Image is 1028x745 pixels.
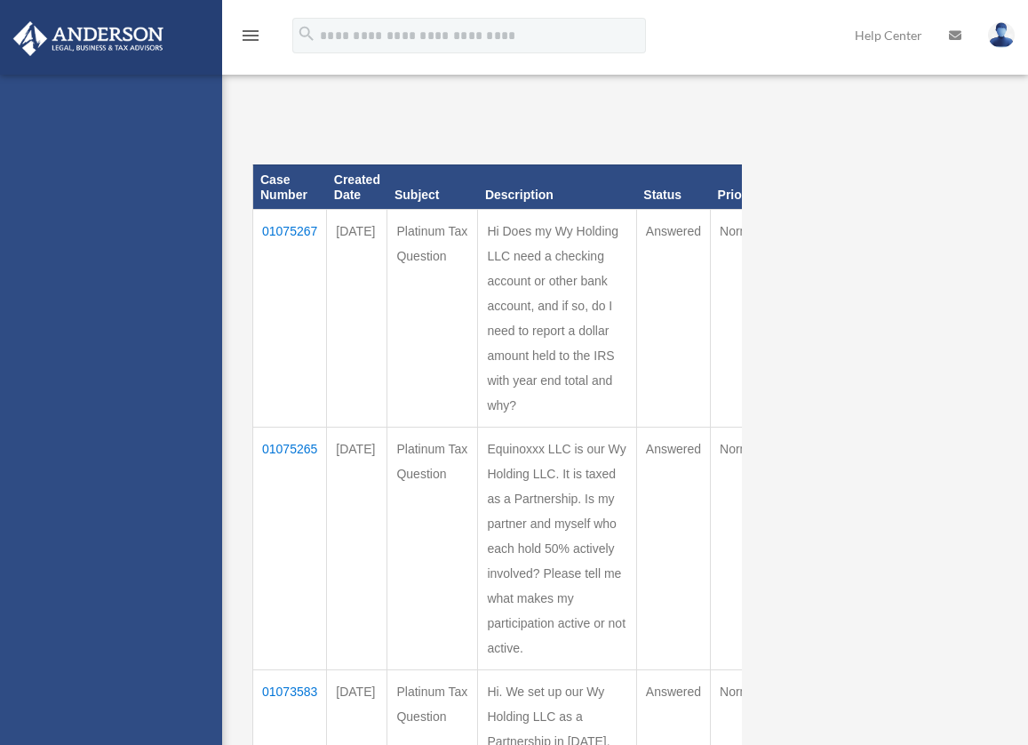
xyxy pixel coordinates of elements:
[711,428,769,670] td: Normal
[240,31,261,46] a: menu
[636,164,710,210] th: Status
[711,210,769,428] td: Normal
[387,428,478,670] td: Platinum Tax Question
[297,24,316,44] i: search
[387,164,478,210] th: Subject
[327,210,387,428] td: [DATE]
[253,210,327,428] td: 01075267
[636,210,710,428] td: Answered
[253,428,327,670] td: 01075265
[478,210,636,428] td: Hi Does my Wy Holding LLC need a checking account or other bank account, and if so, do I need to ...
[988,22,1015,48] img: User Pic
[327,428,387,670] td: [DATE]
[253,164,327,210] th: Case Number
[8,21,169,56] img: Anderson Advisors Platinum Portal
[478,164,636,210] th: Description
[636,428,710,670] td: Answered
[478,428,636,670] td: Equinoxxx LLC is our Wy Holding LLC. It is taxed as a Partnership. Is my partner and myself who e...
[387,210,478,428] td: Platinum Tax Question
[240,25,261,46] i: menu
[327,164,387,210] th: Created Date
[711,164,769,210] th: Priority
